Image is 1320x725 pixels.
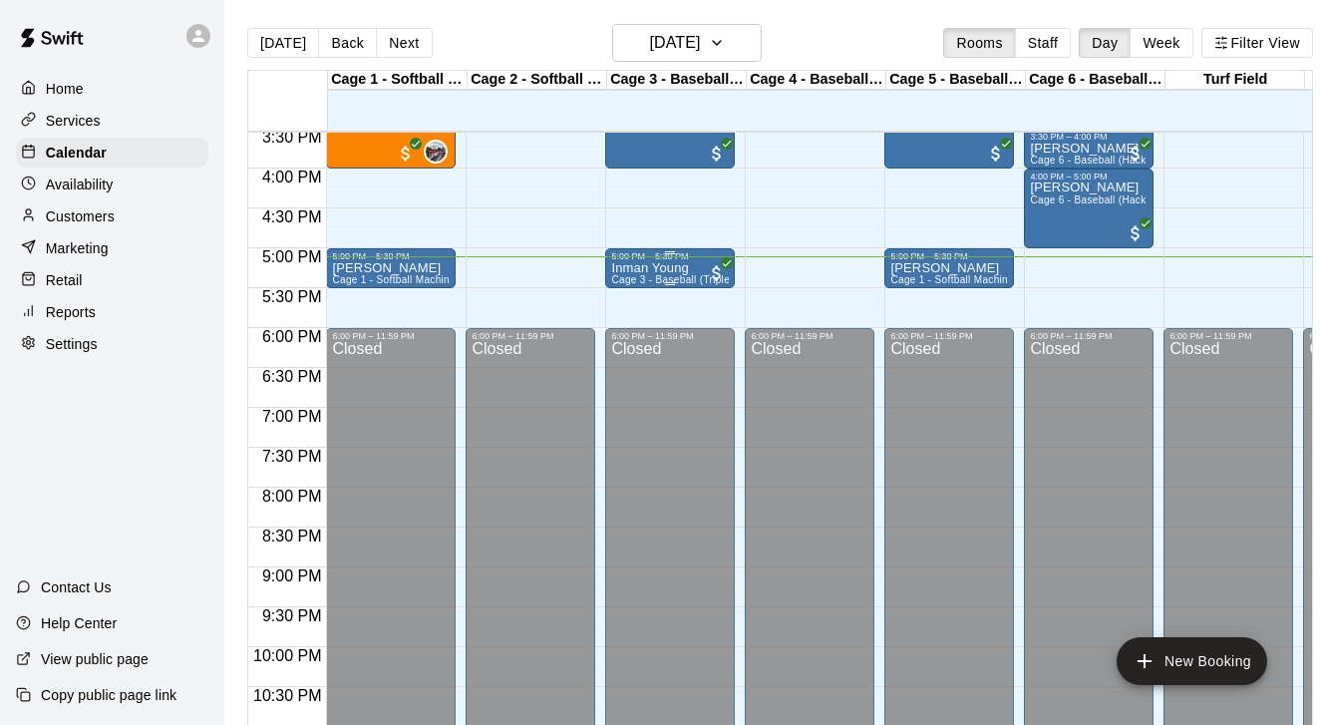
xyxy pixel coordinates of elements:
[332,274,455,285] span: Cage 1 - Softball Machine
[41,685,176,705] p: Copy public page link
[257,169,327,185] span: 4:00 PM
[257,408,327,425] span: 7:00 PM
[432,140,448,164] span: Jacob Reyes
[257,368,327,385] span: 6:30 PM
[46,206,115,226] p: Customers
[326,248,456,288] div: 5:00 PM – 5:30 PM: Olivia pollock
[257,248,327,265] span: 5:00 PM
[16,329,208,359] a: Settings
[41,613,117,633] p: Help Center
[46,175,114,194] p: Availability
[1126,144,1146,164] span: All customers have paid
[943,28,1015,58] button: Rooms
[1030,155,1271,166] span: Cage 6 - Baseball (Hack Attack Hand-fed Machine)
[328,71,468,90] div: Cage 1 - Softball (Hack Attack)
[318,28,377,58] button: Back
[751,331,868,341] div: 6:00 PM – 11:59 PM
[612,24,762,62] button: [DATE]
[468,71,607,90] div: Cage 2 - Softball (Triple Play)
[1030,172,1148,181] div: 4:00 PM – 5:00 PM
[747,71,886,90] div: Cage 4 - Baseball (Triple Play)
[890,331,1008,341] div: 6:00 PM – 11:59 PM
[16,106,208,136] a: Services
[332,331,450,341] div: 6:00 PM – 11:59 PM
[46,270,83,290] p: Retail
[257,528,327,544] span: 8:30 PM
[41,577,112,597] p: Contact Us
[257,607,327,624] span: 9:30 PM
[1030,194,1271,205] span: Cage 6 - Baseball (Hack Attack Hand-fed Machine)
[257,208,327,225] span: 4:30 PM
[257,448,327,465] span: 7:30 PM
[1165,71,1305,90] div: Turf Field
[257,488,327,505] span: 8:00 PM
[472,331,589,341] div: 6:00 PM – 11:59 PM
[1169,331,1287,341] div: 6:00 PM – 11:59 PM
[1024,169,1154,248] div: 4:00 PM – 5:00 PM: Vander Lins
[16,233,208,263] a: Marketing
[41,649,149,669] p: View public page
[16,170,208,199] a: Availability
[1026,71,1165,90] div: Cage 6 - Baseball (Hack Attack Hand-fed Machine)
[1030,132,1148,142] div: 3:30 PM – 4:00 PM
[424,140,448,164] div: Jacob Reyes
[1024,129,1154,169] div: 3:30 PM – 4:00 PM: Henry Corrigan
[16,265,208,295] a: Retail
[649,29,700,57] h6: [DATE]
[257,288,327,305] span: 5:30 PM
[257,567,327,584] span: 9:00 PM
[46,79,84,99] p: Home
[886,71,1026,90] div: Cage 5 - Baseball (HitTrax)
[1015,28,1072,58] button: Staff
[1117,637,1267,685] button: add
[248,647,326,664] span: 10:00 PM
[1201,28,1313,58] button: Filter View
[332,251,450,261] div: 5:00 PM – 5:30 PM
[1030,331,1148,341] div: 6:00 PM – 11:59 PM
[46,238,109,258] p: Marketing
[46,143,107,163] p: Calendar
[890,251,1008,261] div: 5:00 PM – 5:30 PM
[248,687,326,704] span: 10:30 PM
[1126,223,1146,243] span: All customers have paid
[884,248,1014,288] div: 5:00 PM – 5:30 PM: Olivia pollock
[707,263,727,283] span: All customers have paid
[46,111,101,131] p: Services
[16,201,208,231] a: Customers
[257,129,327,146] span: 3:30 PM
[46,334,98,354] p: Settings
[1130,28,1192,58] button: Week
[247,28,319,58] button: [DATE]
[16,74,208,104] a: Home
[376,28,432,58] button: Next
[396,144,416,164] span: All customers have paid
[1079,28,1131,58] button: Day
[46,302,96,322] p: Reports
[986,144,1006,164] span: All customers have paid
[611,274,757,285] span: Cage 3 - Baseball (Triple Play)
[16,297,208,327] a: Reports
[890,274,1013,285] span: Cage 1 - Softball Machine
[607,71,747,90] div: Cage 3 - Baseball (Triple Play)
[605,248,735,288] div: 5:00 PM – 5:30 PM: Inman Young
[426,142,446,162] img: Jacob Reyes
[707,144,727,164] span: All customers have paid
[611,251,729,261] div: 5:00 PM – 5:30 PM
[611,331,729,341] div: 6:00 PM – 11:59 PM
[257,328,327,345] span: 6:00 PM
[16,138,208,168] a: Calendar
